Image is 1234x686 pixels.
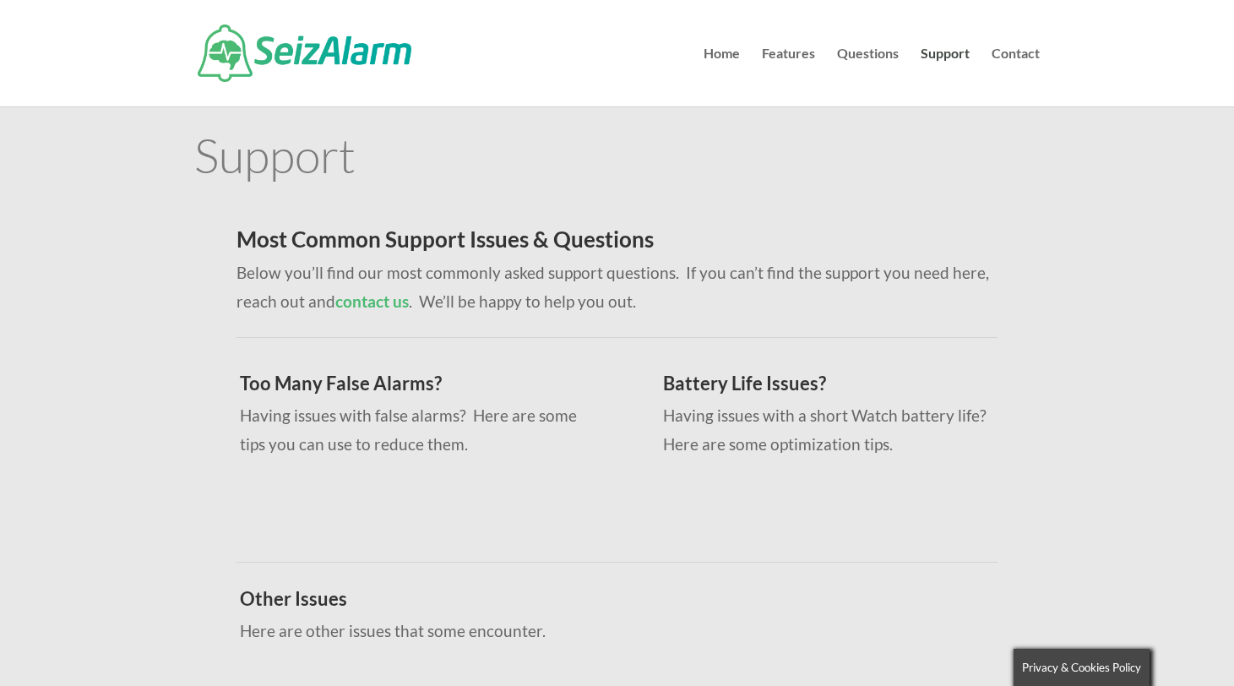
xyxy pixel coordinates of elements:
[240,590,975,617] h3: Other Issues
[663,401,1015,459] p: Having issues with a short Watch battery life? Here are some optimization tips.
[236,228,998,259] h2: Most Common Support Issues & Questions
[1022,661,1141,674] span: Privacy & Cookies Policy
[1084,620,1215,667] iframe: Help widget launcher
[921,47,970,106] a: Support
[194,131,1040,187] h1: Support
[198,24,411,82] img: SeizAlarm
[704,47,740,106] a: Home
[992,47,1040,106] a: Contact
[762,47,815,106] a: Features
[236,259,998,316] p: Below you’ll find our most commonly asked support questions. If you can’t find the support you ne...
[663,374,1015,401] h3: Battery Life Issues?
[837,47,899,106] a: Questions
[240,401,592,459] p: Having issues with false alarms? Here are some tips you can use to reduce them.
[335,291,409,311] a: contact us
[240,374,592,401] h3: Too Many False Alarms?
[240,617,975,645] p: Here are other issues that some encounter.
